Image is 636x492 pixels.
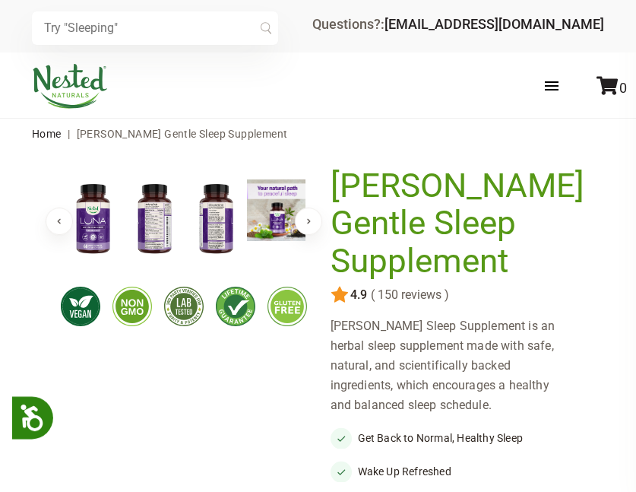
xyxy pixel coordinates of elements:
[349,288,367,302] span: 4.9
[331,316,574,415] div: [PERSON_NAME] Sleep Supplement is an herbal sleep supplement made with safe, natural, and scienti...
[331,167,584,281] h1: [PERSON_NAME] Gentle Sleep Supplement
[32,128,62,140] a: Home
[247,179,309,241] img: LUNA Gentle Sleep Supplement
[295,208,322,235] button: Next
[384,16,604,32] a: [EMAIL_ADDRESS][DOMAIN_NAME]
[77,128,288,140] span: [PERSON_NAME] Gentle Sleep Supplement
[32,64,108,109] img: Nested Naturals
[32,119,604,149] nav: breadcrumbs
[267,287,307,326] img: glutenfree
[216,287,255,326] img: lifetimeguarantee
[331,427,574,449] li: Get Back to Normal, Healthy Sleep
[64,128,74,140] span: |
[331,286,349,304] img: star.svg
[331,461,574,482] li: Wake Up Refreshed
[62,179,124,259] img: LUNA Gentle Sleep Supplement
[112,287,152,326] img: gmofree
[32,11,278,45] input: Try "Sleeping"
[164,287,204,326] img: thirdpartytested
[185,179,247,259] img: LUNA Gentle Sleep Supplement
[596,80,627,96] a: 0
[124,179,185,259] img: LUNA Gentle Sleep Supplement
[46,208,73,235] button: Previous
[312,17,604,31] div: Questions?:
[61,287,100,326] img: vegan
[367,288,449,302] span: ( 150 reviews )
[619,80,627,96] span: 0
